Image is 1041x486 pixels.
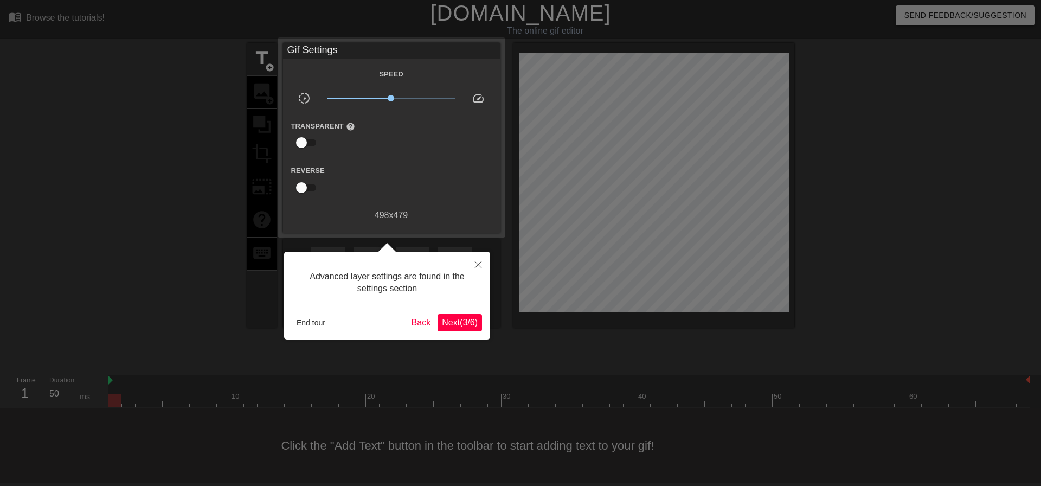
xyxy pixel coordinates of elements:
[292,260,482,306] div: Advanced layer settings are found in the settings section
[442,318,478,327] span: Next ( 3 / 6 )
[438,314,482,331] button: Next
[407,314,435,331] button: Back
[292,315,330,331] button: End tour
[466,252,490,277] button: Close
